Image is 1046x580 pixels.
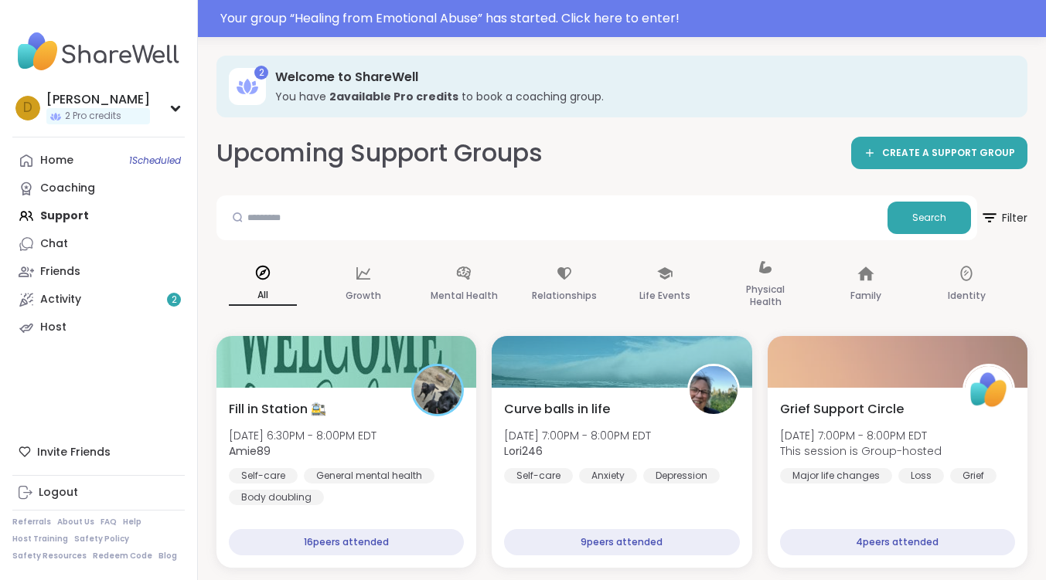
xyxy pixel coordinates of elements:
div: [PERSON_NAME] [46,91,150,108]
h3: You have to book a coaching group. [275,89,1006,104]
a: Safety Policy [74,534,129,544]
div: Major life changes [780,468,892,483]
a: Friends [12,258,185,286]
b: Amie89 [229,443,271,459]
span: 1 Scheduled [129,154,181,167]
span: This session is Group-hosted [780,443,942,459]
span: Grief Support Circle [780,400,904,419]
span: Search [912,211,946,225]
span: [DATE] 7:00PM - 8:00PM EDT [780,428,942,443]
p: Relationships [532,287,597,305]
div: Activity [40,292,81,307]
div: 9 peers attended [504,529,739,555]
a: Chat [12,230,185,258]
a: Blog [158,551,177,561]
span: Fill in Station 🚉 [229,400,326,419]
a: CREATE A SUPPORT GROUP [851,137,1027,169]
a: Activity2 [12,286,185,314]
div: Coaching [40,181,95,196]
div: Self-care [504,468,573,483]
p: Mental Health [431,287,498,305]
button: Filter [980,195,1027,240]
img: ShareWell Nav Logo [12,25,185,79]
div: Invite Friends [12,438,185,466]
div: Chat [40,236,68,252]
h2: Upcoming Support Groups [216,136,543,171]
button: Search [888,202,971,234]
div: Home [40,153,73,168]
span: Filter [980,199,1027,236]
b: 2 available Pro credit s [329,89,458,104]
p: Life Events [639,287,690,305]
div: Loss [898,468,944,483]
div: Host [40,320,66,335]
a: Logout [12,479,185,507]
div: Self-care [229,468,298,483]
div: Body doubling [229,490,324,505]
img: Amie89 [414,366,462,414]
b: Lori246 [504,443,543,459]
a: Referrals [12,517,51,527]
p: All [229,286,297,306]
span: 2 [172,293,177,307]
a: Safety Resources [12,551,87,561]
span: [DATE] 7:00PM - 8:00PM EDT [504,428,651,443]
div: 4 peers attended [780,529,1015,555]
a: Host [12,314,185,341]
div: Anxiety [579,468,637,483]
img: ShareWell [965,366,1013,414]
div: Grief [950,468,997,483]
span: CREATE A SUPPORT GROUP [882,147,1015,160]
p: Family [850,287,881,305]
span: D [23,98,32,118]
h3: Welcome to ShareWell [275,69,1006,86]
a: About Us [57,517,94,527]
div: Depression [643,468,720,483]
a: Help [123,517,141,527]
div: Friends [40,264,80,280]
div: 2 [254,66,268,80]
img: Lori246 [690,366,738,414]
div: Logout [39,485,78,500]
a: Host Training [12,534,68,544]
div: 16 peers attended [229,529,464,555]
a: Coaching [12,175,185,202]
div: Your group “ Healing from Emotional Abuse ” has started. Click here to enter! [220,9,1037,28]
div: General mental health [304,468,434,483]
p: Identity [948,287,986,305]
a: Home1Scheduled [12,147,185,175]
span: Curve balls in life [504,400,610,419]
p: Growth [346,287,381,305]
p: Physical Health [731,280,799,311]
span: [DATE] 6:30PM - 8:00PM EDT [229,428,376,443]
a: Redeem Code [93,551,152,561]
span: 2 Pro credits [65,110,121,123]
a: FAQ [101,517,117,527]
